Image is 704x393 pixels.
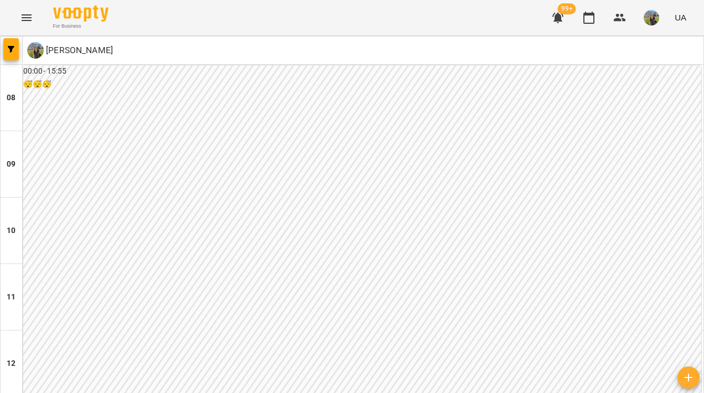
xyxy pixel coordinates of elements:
img: Voopty Logo [53,6,108,22]
h6: 09 [7,158,15,170]
img: Ш [27,42,44,59]
button: Створити урок [677,366,700,389]
h6: 😴😴😴 [23,79,701,91]
span: For Business [53,23,108,30]
h6: 11 [7,291,15,303]
h6: 12 [7,358,15,370]
p: [PERSON_NAME] [44,44,113,57]
h6: 10 [7,225,15,237]
a: Ш [PERSON_NAME] [27,42,113,59]
span: 99+ [558,3,576,14]
span: UA [675,12,686,23]
img: f0a73d492ca27a49ee60cd4b40e07bce.jpeg [644,10,659,25]
button: Menu [13,4,40,31]
h6: 08 [7,92,15,104]
button: UA [670,7,691,28]
h6: 00:00 - 15:55 [23,65,701,77]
